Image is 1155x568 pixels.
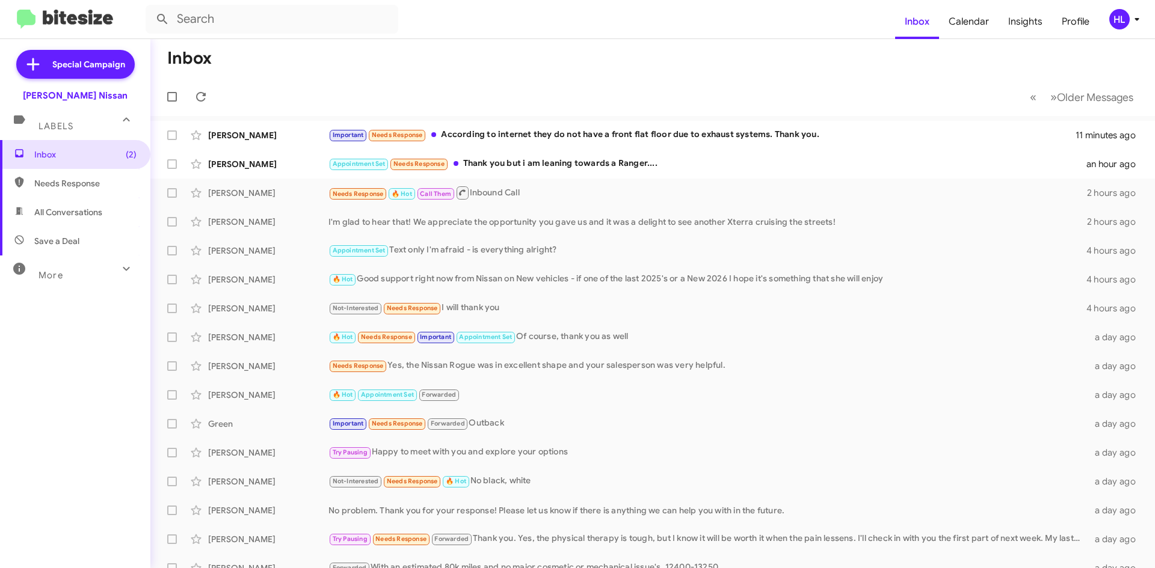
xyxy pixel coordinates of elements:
[328,474,1088,488] div: No black, white
[446,477,466,485] span: 🔥 Hot
[333,448,368,456] span: Try Pausing
[333,420,364,427] span: Important
[167,49,212,68] h1: Inbox
[23,90,128,102] div: [PERSON_NAME] Nissan
[432,534,472,545] span: Forwarded
[52,58,125,70] span: Special Campaign
[1086,245,1145,257] div: 4 hours ago
[328,128,1076,142] div: According to internet they do not have a front flat floor due to exhaust systems. Thank you.
[333,131,364,139] span: Important
[333,304,379,312] span: Not-Interested
[328,243,1086,257] div: Text only I'm afraid - is everything alright?
[16,50,135,79] a: Special Campaign
[208,475,328,487] div: [PERSON_NAME]
[1043,85,1141,109] button: Next
[328,272,1086,286] div: Good support right now from Nissan on New vehicles - if one of the last 2025's or a New 2026 I ho...
[146,5,398,34] input: Search
[328,359,1088,373] div: Yes, the Nissan Rogue was in excellent shape and your salesperson was very helpful.
[328,216,1087,228] div: I'm glad to hear that! We appreciate the opportunity you gave us and it was a delight to see anot...
[1023,85,1044,109] button: Previous
[1076,129,1145,141] div: 11 minutes ago
[387,304,438,312] span: Needs Response
[1088,418,1145,430] div: a day ago
[208,302,328,314] div: [PERSON_NAME]
[1088,389,1145,401] div: a day ago
[208,158,328,170] div: [PERSON_NAME]
[420,190,451,198] span: Call Them
[208,129,328,141] div: [PERSON_NAME]
[208,187,328,199] div: [PERSON_NAME]
[1088,533,1145,545] div: a day ago
[333,477,379,485] span: Not-Interested
[939,4,999,39] a: Calendar
[1030,90,1036,105] span: «
[895,4,939,39] a: Inbox
[34,206,102,218] span: All Conversations
[333,362,384,370] span: Needs Response
[1087,187,1145,199] div: 2 hours ago
[1086,273,1145,286] div: 4 hours ago
[1087,216,1145,228] div: 2 hours ago
[1088,504,1145,516] div: a day ago
[208,418,328,430] div: Green
[328,417,1088,430] div: Outback
[1088,447,1145,459] div: a day ago
[208,331,328,343] div: [PERSON_NAME]
[208,447,328,459] div: [PERSON_NAME]
[333,535,368,543] span: Try Pausing
[328,532,1088,546] div: Thank you. Yes, the physical therapy is tough, but I know it will be worth it when the pain lesse...
[1052,4,1099,39] a: Profile
[372,420,423,427] span: Needs Response
[372,131,423,139] span: Needs Response
[208,273,328,286] div: [PERSON_NAME]
[999,4,1052,39] a: Insights
[419,389,459,401] span: Forwarded
[1057,91,1133,104] span: Older Messages
[38,121,73,132] span: Labels
[361,391,414,399] span: Appointment Set
[208,216,328,228] div: [PERSON_NAME]
[208,245,328,257] div: [PERSON_NAME]
[1023,85,1141,109] nav: Page navigation example
[328,504,1088,516] div: No problem. Thank you for your response! Please let us know if there is anything we can help you ...
[1088,475,1145,487] div: a day ago
[1050,90,1057,105] span: »
[375,535,427,543] span: Needs Response
[34,177,137,189] span: Needs Response
[333,160,386,168] span: Appointment Set
[333,391,353,399] span: 🔥 Hot
[333,246,386,254] span: Appointment Set
[208,504,328,516] div: [PERSON_NAME]
[126,148,137,160] span: (2)
[328,330,1088,344] div: Of course, thank you as well
[333,275,353,283] span: 🔥 Hot
[208,360,328,372] div: [PERSON_NAME]
[333,190,384,198] span: Needs Response
[1109,9,1130,29] div: HL
[328,445,1088,459] div: Happy to meet with you and explore your options
[428,418,467,430] span: Forwarded
[328,185,1087,200] div: Inbound Call
[420,333,451,341] span: Important
[392,190,412,198] span: 🔥 Hot
[208,533,328,545] div: [PERSON_NAME]
[34,148,137,160] span: Inbox
[208,389,328,401] div: [PERSON_NAME]
[361,333,412,341] span: Needs Response
[34,235,79,247] span: Save a Deal
[1086,302,1145,314] div: 4 hours ago
[1088,331,1145,343] div: a day ago
[387,477,438,485] span: Needs Response
[1088,360,1145,372] div: a day ago
[1086,158,1145,170] div: an hour ago
[328,301,1086,315] div: I will thank you
[38,270,63,281] span: More
[1099,9,1142,29] button: HL
[459,333,512,341] span: Appointment Set
[328,157,1086,171] div: Thank you but i am leaning towards a Ranger....
[393,160,445,168] span: Needs Response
